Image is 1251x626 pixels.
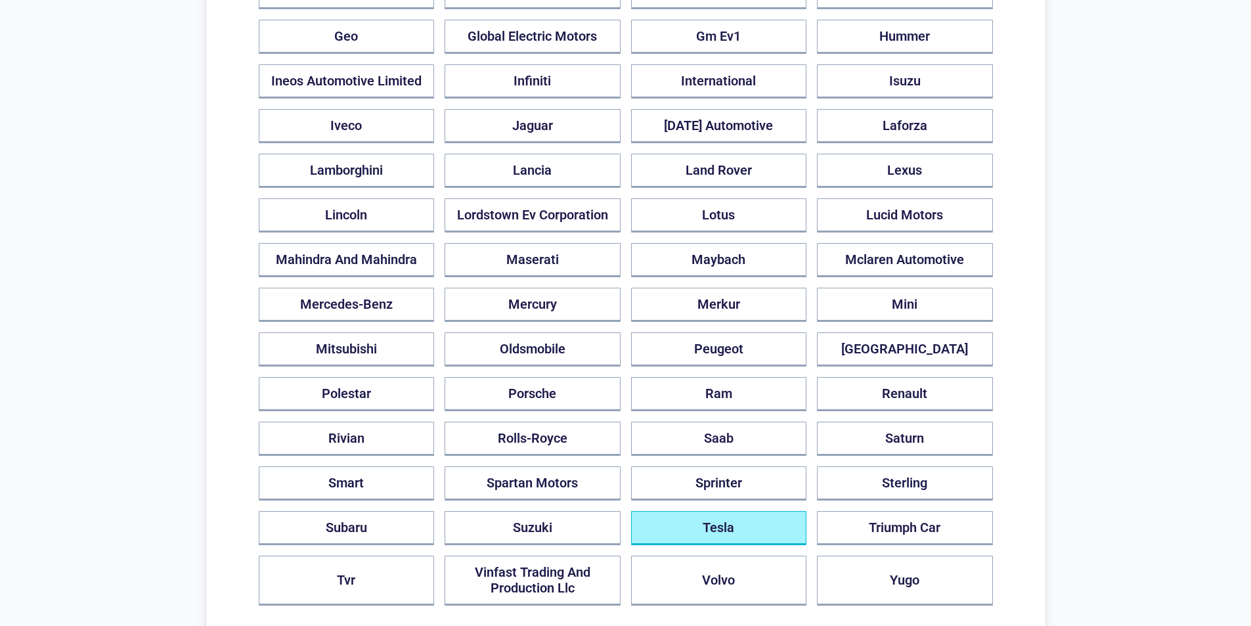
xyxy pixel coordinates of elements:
button: Lancia [445,154,621,188]
button: Laforza [817,109,993,143]
button: Iveco [259,109,435,143]
button: [DATE] Automotive [631,109,807,143]
button: Maserati [445,243,621,277]
button: Lordstown Ev Corporation [445,198,621,233]
button: Hummer [817,20,993,54]
button: Maybach [631,243,807,277]
button: Polestar [259,377,435,411]
button: Sterling [817,466,993,501]
button: Rivian [259,422,435,456]
button: Lucid Motors [817,198,993,233]
button: Volvo [631,556,807,606]
button: Tvr [259,556,435,606]
button: Gm Ev1 [631,20,807,54]
button: Smart [259,466,435,501]
button: Isuzu [817,64,993,99]
button: Yugo [817,556,993,606]
button: Peugeot [631,332,807,367]
button: Mitsubishi [259,332,435,367]
button: [GEOGRAPHIC_DATA] [817,332,993,367]
button: Geo [259,20,435,54]
button: Lamborghini [259,154,435,188]
button: Triumph Car [817,511,993,545]
button: Oldsmobile [445,332,621,367]
button: Mercedes-Benz [259,288,435,322]
button: Ram [631,377,807,411]
button: Subaru [259,511,435,545]
button: Vinfast Trading And Production Llc [445,556,621,606]
button: Land Rover [631,154,807,188]
button: Suzuki [445,511,621,545]
button: Spartan Motors [445,466,621,501]
button: Lincoln [259,198,435,233]
button: Lotus [631,198,807,233]
button: Mahindra And Mahindra [259,243,435,277]
button: Lexus [817,154,993,188]
button: International [631,64,807,99]
button: Infiniti [445,64,621,99]
button: Mini [817,288,993,322]
button: Sprinter [631,466,807,501]
button: Merkur [631,288,807,322]
button: Renault [817,377,993,411]
button: Global Electric Motors [445,20,621,54]
button: Mclaren Automotive [817,243,993,277]
button: Saab [631,422,807,456]
button: Porsche [445,377,621,411]
button: Tesla [631,511,807,545]
button: Saturn [817,422,993,456]
button: Ineos Automotive Limited [259,64,435,99]
button: Jaguar [445,109,621,143]
button: Rolls-Royce [445,422,621,456]
button: Mercury [445,288,621,322]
